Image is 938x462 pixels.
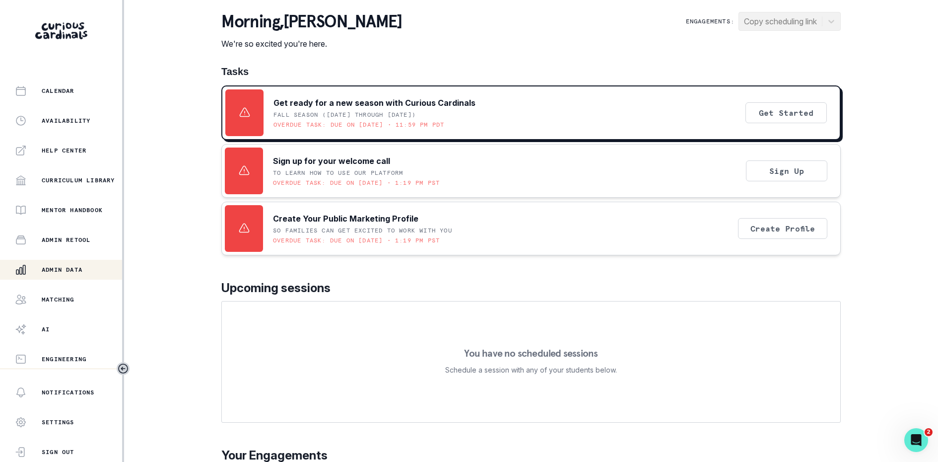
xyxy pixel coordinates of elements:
[42,147,86,154] p: Help Center
[746,160,827,181] button: Sign Up
[42,355,86,363] p: Engineering
[221,38,402,50] p: We're so excited you're here.
[221,12,402,32] p: morning , [PERSON_NAME]
[738,218,827,239] button: Create Profile
[42,206,103,214] p: Mentor Handbook
[42,87,74,95] p: Calendar
[464,348,598,358] p: You have no scheduled sessions
[42,388,95,396] p: Notifications
[221,66,841,77] h1: Tasks
[42,418,74,426] p: Settings
[925,428,933,436] span: 2
[273,111,416,119] p: Fall Season ([DATE] through [DATE])
[42,325,50,333] p: AI
[117,362,130,375] button: Toggle sidebar
[221,279,841,297] p: Upcoming sessions
[273,236,440,244] p: Overdue task: Due on [DATE] • 1:19 PM PST
[42,236,90,244] p: Admin Retool
[273,213,418,225] p: Create Your Public Marketing Profile
[273,179,440,187] p: Overdue task: Due on [DATE] • 1:19 PM PST
[35,22,87,39] img: Curious Cardinals Logo
[42,448,74,456] p: Sign Out
[686,17,735,25] p: Engagements:
[42,176,115,184] p: Curriculum Library
[904,428,928,452] iframe: Intercom live chat
[42,117,90,125] p: Availability
[273,227,452,234] p: SO FAMILIES CAN GET EXCITED TO WORK WITH YOU
[273,121,444,129] p: Overdue task: Due on [DATE] • 11:59 PM PDT
[445,364,617,376] p: Schedule a session with any of your students below.
[42,296,74,304] p: Matching
[273,155,390,167] p: Sign up for your welcome call
[745,102,827,123] button: Get Started
[273,97,475,109] p: Get ready for a new season with Curious Cardinals
[273,169,403,177] p: To learn how to use our platform
[42,266,82,274] p: Admin Data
